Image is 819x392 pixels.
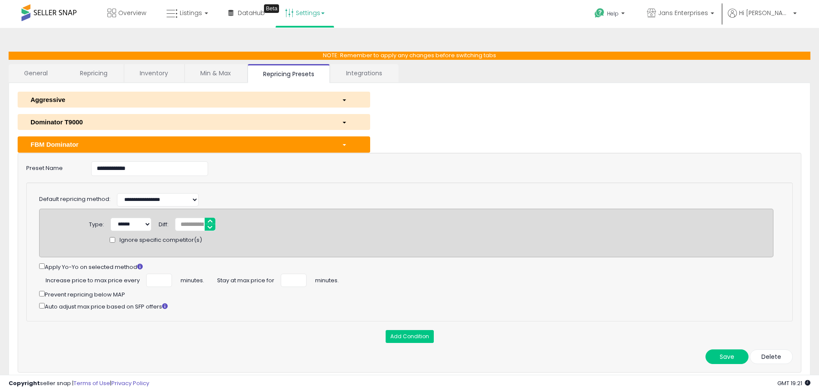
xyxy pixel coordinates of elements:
div: Type: [89,218,104,229]
span: DataHub [238,9,265,17]
label: Default repricing method: [39,195,110,204]
a: General [9,64,64,82]
a: Inventory [124,64,184,82]
a: Hi [PERSON_NAME] [728,9,797,28]
span: Overview [118,9,146,17]
div: Dominator T9000 [24,117,335,127]
div: Diff: [159,218,169,229]
i: Get Help [594,8,605,19]
button: FBM Dominator [18,136,370,152]
button: Dominator T9000 [18,114,370,130]
a: Terms of Use [74,379,110,387]
div: Aggressive [24,95,335,104]
span: Help [607,10,619,17]
span: Jans Enterprises [658,9,708,17]
span: minutes. [315,274,339,285]
span: minutes. [181,274,204,285]
button: Add Condition [386,330,434,343]
a: Help [588,1,633,28]
span: Hi [PERSON_NAME] [739,9,791,17]
div: Prevent repricing below MAP [39,289,773,299]
a: Min & Max [185,64,246,82]
label: Preset Name [20,161,85,173]
button: Delete [750,349,793,364]
div: Tooltip anchor [264,4,279,13]
a: Integrations [331,64,398,82]
div: Apply Yo-Yo on selected method [39,262,773,272]
span: Increase price to max price every [46,274,140,285]
div: seller snap | | [9,380,149,388]
span: Ignore specific competitor(s) [120,236,202,244]
p: NOTE: Remember to apply any changes before switching tabs [9,52,810,60]
span: 2025-09-8 19:21 GMT [777,379,810,387]
strong: Copyright [9,379,40,387]
button: Aggressive [18,92,370,108]
button: Save [706,349,748,364]
div: Auto adjust max price based on SFP offers [39,301,773,311]
div: FBM Dominator [24,140,335,149]
span: Stay at max price for [217,274,274,285]
a: Repricing Presets [248,64,330,83]
a: Privacy Policy [111,379,149,387]
a: Repricing [64,64,123,82]
span: Listings [180,9,202,17]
